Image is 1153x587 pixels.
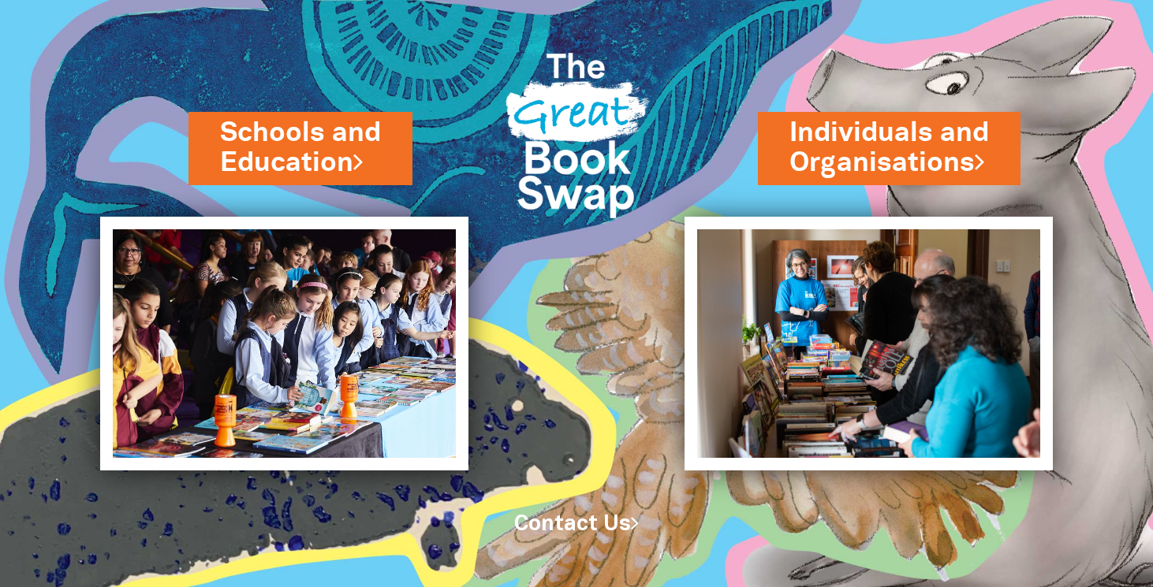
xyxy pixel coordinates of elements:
a: Individuals andOrganisations [789,114,989,182]
a: Contact Us [514,515,639,534]
img: Individuals and Organisations [685,217,1053,470]
img: Great Bookswap logo [492,19,661,242]
a: Schools andEducation [220,114,381,182]
img: Schools and Education [100,217,468,470]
